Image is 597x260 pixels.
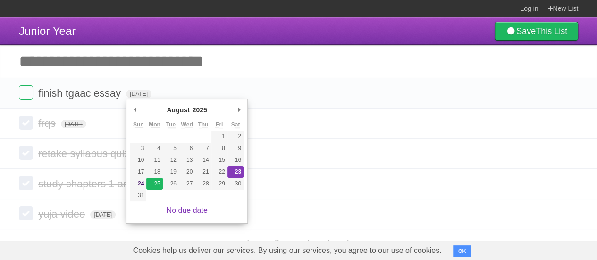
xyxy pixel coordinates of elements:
abbr: Sunday [133,121,144,128]
button: 17 [130,166,146,178]
button: 10 [130,154,146,166]
button: 8 [211,143,227,154]
button: 2 [227,131,244,143]
a: No due date [167,206,208,214]
span: yuja video [38,208,87,220]
div: August [165,103,191,117]
button: 15 [211,154,227,166]
button: 21 [195,166,211,178]
button: 11 [146,154,162,166]
button: 20 [179,166,195,178]
a: Show all completed tasks [240,238,357,250]
button: 6 [179,143,195,154]
abbr: Saturday [231,121,240,128]
button: 31 [130,190,146,201]
button: 4 [146,143,162,154]
button: 9 [227,143,244,154]
abbr: Thursday [198,121,208,128]
span: Cookies help us deliver our services. By using our services, you agree to our use of cookies. [124,241,451,260]
abbr: Wednesday [181,121,193,128]
abbr: Friday [216,121,223,128]
button: 5 [163,143,179,154]
button: 7 [195,143,211,154]
button: OK [453,245,471,257]
label: Done [19,116,33,130]
a: SaveThis List [495,22,578,41]
button: Next Month [234,103,244,117]
button: 28 [195,178,211,190]
span: frqs [38,117,58,129]
span: study chapters 1 and 4 [38,178,146,190]
button: 25 [146,178,162,190]
button: 16 [227,154,244,166]
label: Done [19,176,33,190]
span: retake syllabus quiz [38,148,132,159]
label: Done [19,85,33,100]
button: 3 [130,143,146,154]
button: 22 [211,166,227,178]
button: 29 [211,178,227,190]
span: Junior Year [19,25,76,37]
span: [DATE] [61,120,86,128]
button: 19 [163,166,179,178]
button: 12 [163,154,179,166]
label: Done [19,146,33,160]
label: Done [19,206,33,220]
b: This List [536,26,567,36]
button: 27 [179,178,195,190]
button: 30 [227,178,244,190]
button: 14 [195,154,211,166]
abbr: Tuesday [166,121,176,128]
button: 26 [163,178,179,190]
button: 18 [146,166,162,178]
button: Previous Month [130,103,140,117]
button: 13 [179,154,195,166]
abbr: Monday [149,121,160,128]
button: 1 [211,131,227,143]
div: 2025 [191,103,209,117]
button: 24 [130,178,146,190]
span: [DATE] [126,90,151,98]
span: [DATE] [90,210,116,219]
span: finish tgaac essay [38,87,123,99]
button: 23 [227,166,244,178]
